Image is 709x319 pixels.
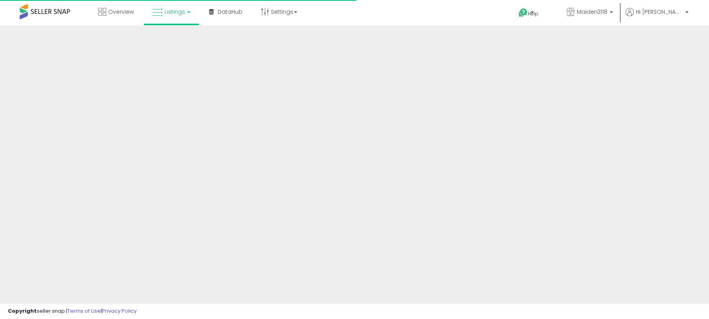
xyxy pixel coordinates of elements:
span: Help [528,10,539,17]
strong: Copyright [8,307,37,315]
a: Hi [PERSON_NAME] [626,8,689,26]
i: Get Help [518,8,528,18]
div: seller snap | | [8,308,137,315]
span: Maiden3118 [577,8,607,16]
span: Listings [165,8,185,16]
span: Hi [PERSON_NAME] [636,8,683,16]
a: Terms of Use [67,307,101,315]
span: Overview [108,8,134,16]
span: DataHub [218,8,243,16]
a: Help [512,2,554,26]
a: Privacy Policy [102,307,137,315]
